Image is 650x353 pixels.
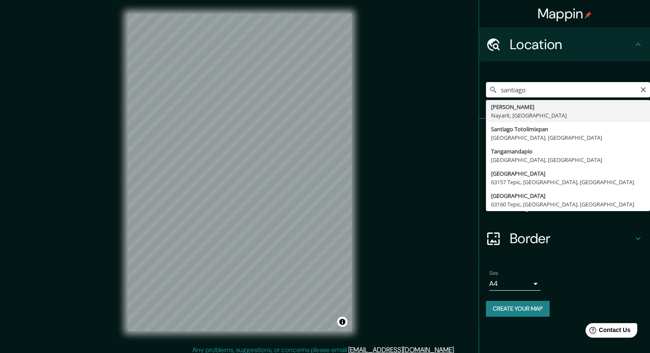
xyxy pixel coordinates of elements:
h4: Layout [510,196,633,213]
div: Style [479,153,650,187]
div: [GEOGRAPHIC_DATA], [GEOGRAPHIC_DATA] [491,133,645,142]
div: [GEOGRAPHIC_DATA] [491,191,645,200]
div: [GEOGRAPHIC_DATA] [491,169,645,178]
h4: Border [510,230,633,247]
button: Toggle attribution [337,317,347,327]
iframe: Help widget launcher [574,320,641,344]
div: Nayarit, [GEOGRAPHIC_DATA] [491,111,645,120]
h4: Mappin [538,5,592,22]
div: A4 [489,277,541,291]
h4: Location [510,36,633,53]
button: Create your map [486,301,550,317]
div: Border [479,221,650,256]
button: Clear [640,85,647,93]
img: pin-icon.png [585,12,591,18]
input: Pick your city or area [486,82,650,97]
canvas: Map [127,14,352,331]
div: Tangamandapio [491,147,645,156]
label: Size [489,270,498,277]
div: 63160 Tepic, [GEOGRAPHIC_DATA], [GEOGRAPHIC_DATA] [491,200,645,209]
div: Location [479,27,650,62]
div: [PERSON_NAME] [491,103,645,111]
div: 63157 Tepic, [GEOGRAPHIC_DATA], [GEOGRAPHIC_DATA] [491,178,645,186]
div: [GEOGRAPHIC_DATA], [GEOGRAPHIC_DATA] [491,156,645,164]
div: Pins [479,119,650,153]
div: Santiago Totolimixpan [491,125,645,133]
div: Layout [479,187,650,221]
